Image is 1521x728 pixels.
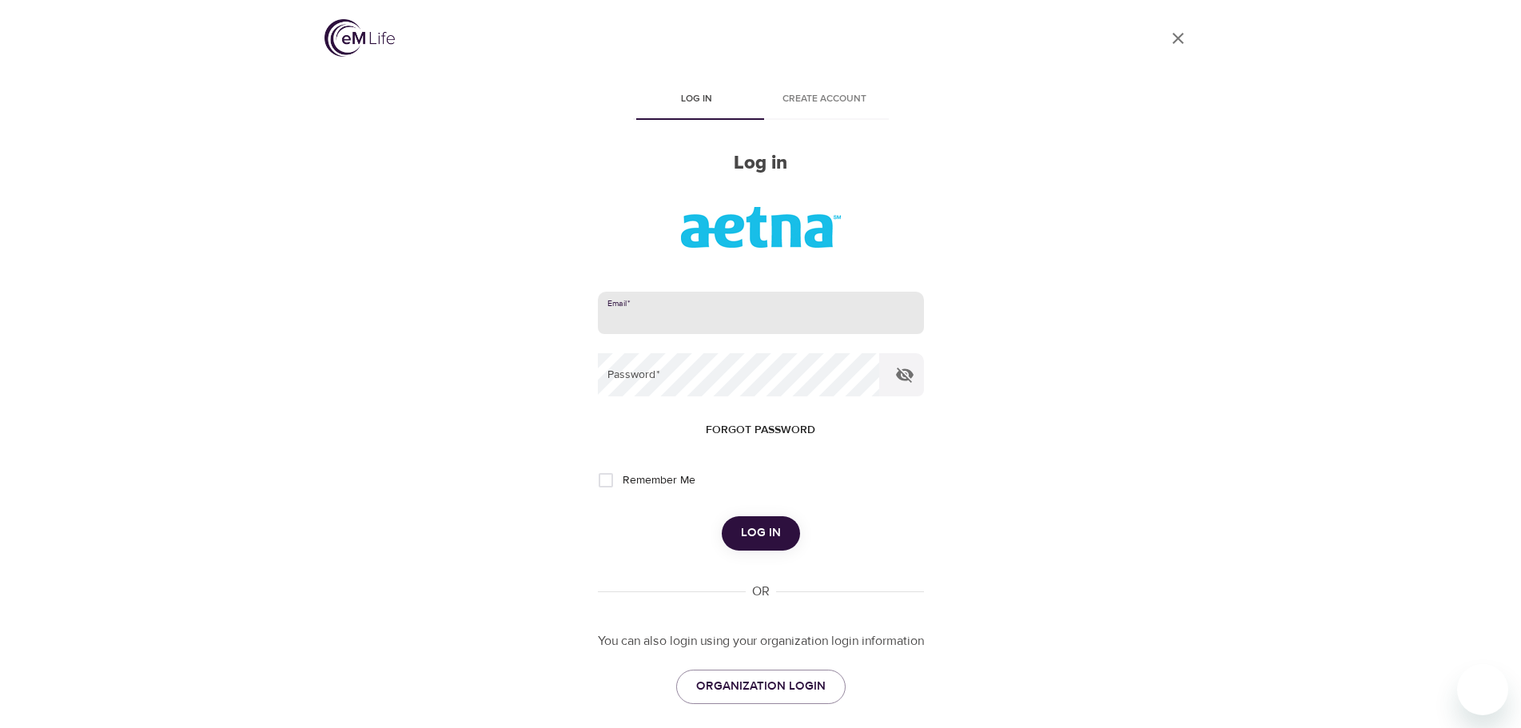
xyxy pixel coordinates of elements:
button: Forgot password [699,416,822,445]
img: logo [325,19,395,57]
a: close [1159,19,1197,58]
span: Forgot password [706,420,815,440]
span: Log in [741,523,781,543]
div: disabled tabs example [598,82,924,120]
img: org_logo_8.jpg [681,207,841,248]
span: Remember Me [623,472,695,489]
iframe: Button to launch messaging window [1457,664,1508,715]
p: You can also login using your organization login information [598,632,924,650]
div: OR [746,583,776,601]
span: Create account [770,91,879,108]
button: Log in [722,516,800,550]
span: ORGANIZATION LOGIN [696,676,826,697]
a: ORGANIZATION LOGIN [676,670,846,703]
span: Log in [643,91,751,108]
h2: Log in [598,152,924,175]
